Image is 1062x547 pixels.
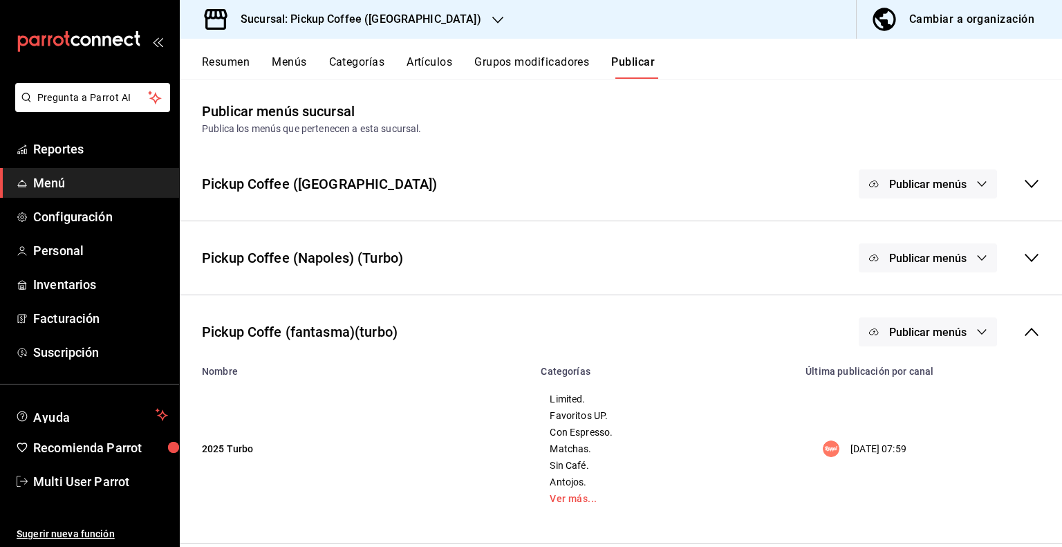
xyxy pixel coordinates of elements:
td: 2025 Turbo [180,377,532,521]
button: Publicar menús [859,169,997,198]
button: Categorías [329,55,385,79]
button: Pregunta a Parrot AI [15,83,170,112]
span: Configuración [33,207,168,226]
span: Favoritos UP. [550,411,780,420]
button: Grupos modificadores [474,55,589,79]
a: Ver más... [550,494,780,503]
span: Antojos. [550,477,780,487]
span: Personal [33,241,168,260]
button: open_drawer_menu [152,36,163,47]
span: Limited. [550,394,780,404]
span: Menú [33,174,168,192]
table: menu maker table for brand [180,358,1062,521]
span: Sin Café. [550,461,780,470]
button: Publicar menús [859,317,997,346]
button: Artículos [407,55,452,79]
div: Publicar menús sucursal [202,101,355,122]
th: Categorías [532,358,797,377]
div: Pickup Coffe (fantasma)(turbo) [202,322,398,342]
span: Ayuda [33,407,150,423]
span: Multi User Parrot [33,472,168,491]
span: Sugerir nueva función [17,527,168,541]
span: Con Espresso. [550,427,780,437]
div: Cambiar a organización [909,10,1034,29]
h3: Sucursal: Pickup Coffee ([GEOGRAPHIC_DATA]) [230,11,481,28]
span: Facturación [33,309,168,328]
p: [DATE] 07:59 [850,442,906,456]
span: Recomienda Parrot [33,438,168,457]
div: Pickup Coffee ([GEOGRAPHIC_DATA]) [202,174,437,194]
div: Publica los menús que pertenecen a esta sucursal. [202,122,1040,136]
button: Menús [272,55,306,79]
span: Pregunta a Parrot AI [37,91,149,105]
span: Inventarios [33,275,168,294]
th: Nombre [180,358,532,377]
div: Pickup Coffee (Napoles) (Turbo) [202,248,403,268]
button: Publicar [611,55,655,79]
span: Reportes [33,140,168,158]
span: Publicar menús [889,326,967,339]
span: Publicar menús [889,178,967,191]
span: Matchas. [550,444,780,454]
div: navigation tabs [202,55,1062,79]
span: Suscripción [33,343,168,362]
button: Resumen [202,55,250,79]
a: Pregunta a Parrot AI [10,100,170,115]
th: Última publicación por canal [797,358,1062,377]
